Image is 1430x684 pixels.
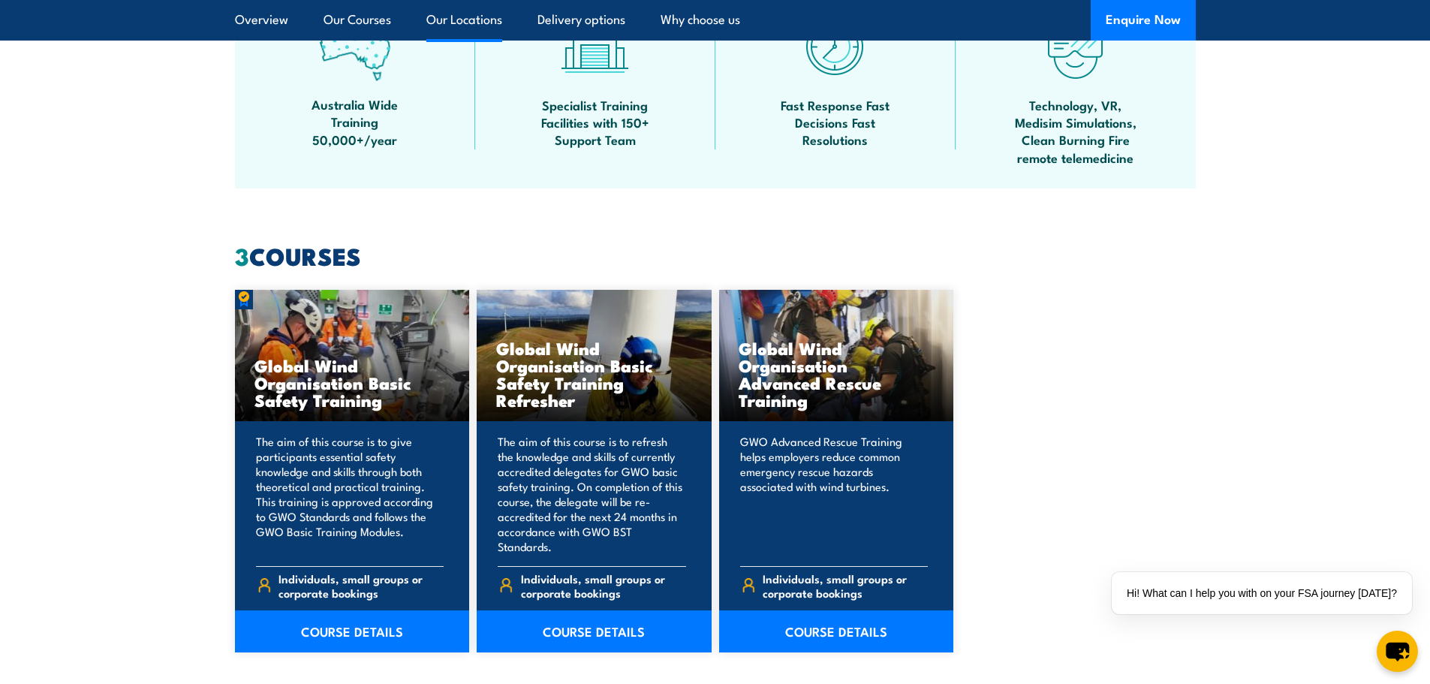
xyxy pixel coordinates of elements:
h2: COURSES [235,245,1196,266]
span: Individuals, small groups or corporate bookings [521,571,686,600]
h3: Global Wind Organisation Basic Safety Training [254,357,450,408]
div: Hi! What can I help you with on your FSA journey [DATE]? [1112,572,1412,614]
a: COURSE DETAILS [235,610,470,652]
img: auswide-icon [319,11,390,82]
button: chat-button [1377,631,1418,672]
a: COURSE DETAILS [719,610,954,652]
span: Fast Response Fast Decisions Fast Resolutions [768,96,903,149]
span: Australia Wide Training 50,000+/year [288,95,423,148]
strong: 3 [235,237,249,274]
span: Specialist Training Facilities with 150+ Support Team [528,96,663,149]
h3: Global Wind Organisation Advanced Rescue Training [739,339,935,408]
img: fast-icon [799,11,871,82]
h3: Global Wind Organisation Basic Safety Training Refresher [496,339,692,408]
a: COURSE DETAILS [477,610,712,652]
p: The aim of this course is to give participants essential safety knowledge and skills through both... [256,434,444,554]
p: GWO Advanced Rescue Training helps employers reduce common emergency rescue hazards associated wi... [740,434,929,554]
img: facilities-icon [559,11,631,82]
p: The aim of this course is to refresh the knowledge and skills of currently accredited delegates f... [498,434,686,554]
span: Technology, VR, Medisim Simulations, Clean Burning Fire remote telemedicine [1008,96,1143,167]
span: Individuals, small groups or corporate bookings [763,571,928,600]
span: Individuals, small groups or corporate bookings [278,571,444,600]
img: tech-icon [1040,11,1111,82]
